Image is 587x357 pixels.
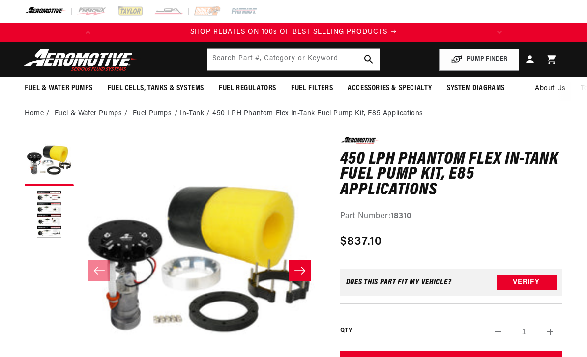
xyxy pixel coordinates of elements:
a: SHOP REBATES ON 100s OF BEST SELLING PRODUCTS [98,27,490,38]
strong: 18310 [391,212,411,220]
li: 450 LPH Phantom Flex In-Tank Fuel Pump Kit, E85 Applications [212,109,423,119]
button: Load image 2 in gallery view [25,191,74,240]
summary: Fuel Regulators [211,77,284,100]
img: Aeromotive [21,48,144,71]
button: Slide left [88,260,110,281]
a: About Us [528,77,573,101]
summary: System Diagrams [440,77,512,100]
button: PUMP FINDER [439,49,519,71]
button: Translation missing: en.sections.announcements.next_announcement [490,23,509,42]
button: Slide right [289,260,311,281]
button: Verify [497,275,557,290]
a: Home [25,109,44,119]
a: Fuel & Water Pumps [55,109,122,119]
label: QTY [340,327,352,335]
summary: Fuel & Water Pumps [17,77,100,100]
span: Fuel Filters [291,83,333,94]
span: Fuel Cells, Tanks & Systems [108,83,204,94]
summary: Accessories & Specialty [340,77,440,100]
div: Part Number: [340,210,562,223]
input: Search by Part Number, Category or Keyword [207,49,379,70]
nav: breadcrumbs [25,109,562,119]
button: Translation missing: en.sections.announcements.previous_announcement [78,23,98,42]
a: Fuel Pumps [133,109,172,119]
div: Announcement [98,27,490,38]
span: System Diagrams [447,83,505,94]
h1: 450 LPH Phantom Flex In-Tank Fuel Pump Kit, E85 Applications [340,152,562,198]
button: Load image 1 in gallery view [25,137,74,186]
summary: Fuel Cells, Tanks & Systems [100,77,211,100]
span: SHOP REBATES ON 100s OF BEST SELLING PRODUCTS [190,28,387,36]
span: Fuel & Water Pumps [25,83,93,94]
summary: Fuel Filters [284,77,340,100]
span: $837.10 [340,233,382,250]
div: 1 of 2 [98,27,490,38]
span: Fuel Regulators [219,83,276,94]
span: About Us [535,85,566,92]
span: Accessories & Specialty [348,83,432,94]
li: In-Tank [180,109,212,119]
div: Does This part fit My vehicle? [346,278,452,286]
button: search button [358,49,380,70]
